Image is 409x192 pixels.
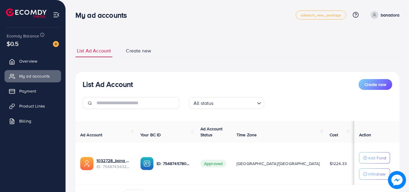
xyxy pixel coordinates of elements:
img: image [388,171,406,189]
p: ID: 7548745780125483025 [157,160,191,167]
a: Billing [5,115,61,127]
button: Withdraw [359,168,390,180]
a: adreach_new_package [296,10,346,19]
a: 1032728_bana dor ad account 1_1757579407255 [96,158,131,164]
span: Product Links [19,103,45,109]
span: Approved [200,160,226,167]
a: My ad accounts [5,70,61,82]
span: Action [359,132,371,138]
span: adreach_new_package [301,13,341,17]
a: Product Links [5,100,61,112]
span: Payment [19,88,36,94]
p: banadora [381,11,399,19]
div: <span class='underline'>1032728_bana dor ad account 1_1757579407255</span></br>7548745432170184711 [96,158,131,170]
img: logo [6,8,47,18]
span: Cost [330,132,338,138]
span: Overview [19,58,37,64]
img: ic-ba-acc.ded83a64.svg [140,157,154,170]
button: Add Fund [359,152,390,164]
a: Overview [5,55,61,67]
img: ic-ads-acc.e4c84228.svg [80,157,93,170]
span: $1224.33 [330,161,347,167]
p: Add Fund [368,154,386,161]
span: Billing [19,118,31,124]
div: Search for option [189,97,264,109]
p: Withdraw [368,170,385,178]
h3: List Ad Account [83,80,133,89]
a: banadora [368,11,399,19]
span: All status [192,99,215,108]
span: Create new [365,81,386,87]
span: [GEOGRAPHIC_DATA]/[GEOGRAPHIC_DATA] [237,161,320,167]
img: menu [53,11,60,18]
span: Time Zone [237,132,257,138]
span: Ad Account Status [200,126,223,138]
input: Search for option [215,98,255,108]
span: Your BC ID [140,132,161,138]
a: Payment [5,85,61,97]
button: Create new [359,79,392,90]
span: My ad accounts [19,73,50,79]
span: Create new [126,47,151,54]
span: ID: 7548745432170184711 [96,164,131,170]
h3: My ad accounts [75,11,132,19]
span: $0.5 [7,39,19,48]
span: Ad Account [80,132,102,138]
span: Ecomdy Balance [7,33,39,39]
span: List Ad Account [77,47,111,54]
img: image [53,41,59,47]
